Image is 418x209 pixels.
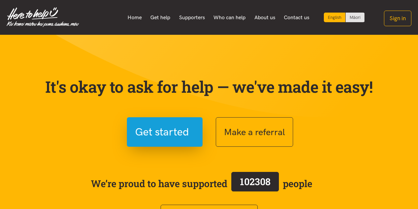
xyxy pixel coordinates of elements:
div: Current language [324,13,346,22]
button: Make a referral [216,117,293,147]
button: Get started [127,117,203,147]
p: It's okay to ask for help — we've made it easy! [44,77,374,96]
a: Supporters [174,11,209,25]
button: Sign in [384,11,411,26]
a: Home [123,11,146,25]
a: 102308 [227,171,283,196]
img: Home [7,7,79,27]
div: Language toggle [324,13,365,22]
a: Switch to Te Reo Māori [346,13,364,22]
span: 102308 [240,175,271,188]
a: Contact us [280,11,314,25]
span: We’re proud to have supported people [91,171,312,196]
a: Get help [146,11,175,25]
a: About us [250,11,280,25]
span: Get started [135,124,189,140]
a: Who can help [209,11,250,25]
